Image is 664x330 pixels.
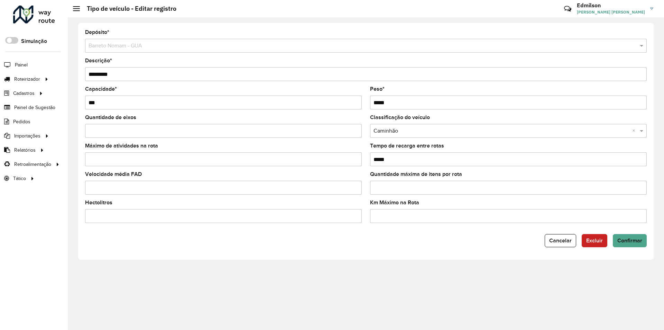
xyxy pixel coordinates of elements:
span: Relatórios [14,146,36,154]
span: Retroalimentação [14,161,51,168]
span: Cadastros [13,90,35,97]
label: Simulação [21,37,47,45]
span: Roteirizador [14,75,40,83]
label: Classificação do veículo [370,113,430,122]
h2: Tipo de veículo - Editar registro [80,5,176,12]
span: Excluir [586,238,603,243]
span: Pedidos [13,118,30,125]
label: Máximo de atividades na rota [85,142,158,150]
span: Tático [13,175,26,182]
button: Excluir [582,234,607,247]
h3: Edmilson [577,2,645,9]
span: Confirmar [617,238,642,243]
span: Painel de Sugestão [14,104,55,111]
label: Velocidade média FAD [85,170,142,178]
label: Descrição [85,56,112,65]
span: Clear all [632,127,638,135]
label: Tempo de recarga entre rotas [370,142,444,150]
label: Depósito [85,28,109,36]
label: Capacidade [85,85,117,93]
span: Importações [14,132,40,140]
label: Peso [370,85,385,93]
label: Quantidade de eixos [85,113,136,122]
label: Quantidade máxima de itens por rota [370,170,462,178]
button: Cancelar [545,234,576,247]
label: Hectolitros [85,198,112,207]
span: [PERSON_NAME] [PERSON_NAME] [577,9,645,15]
span: Painel [15,61,28,69]
span: Cancelar [549,238,572,243]
button: Confirmar [613,234,647,247]
label: Km Máximo na Rota [370,198,419,207]
a: Contato Rápido [560,1,575,16]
